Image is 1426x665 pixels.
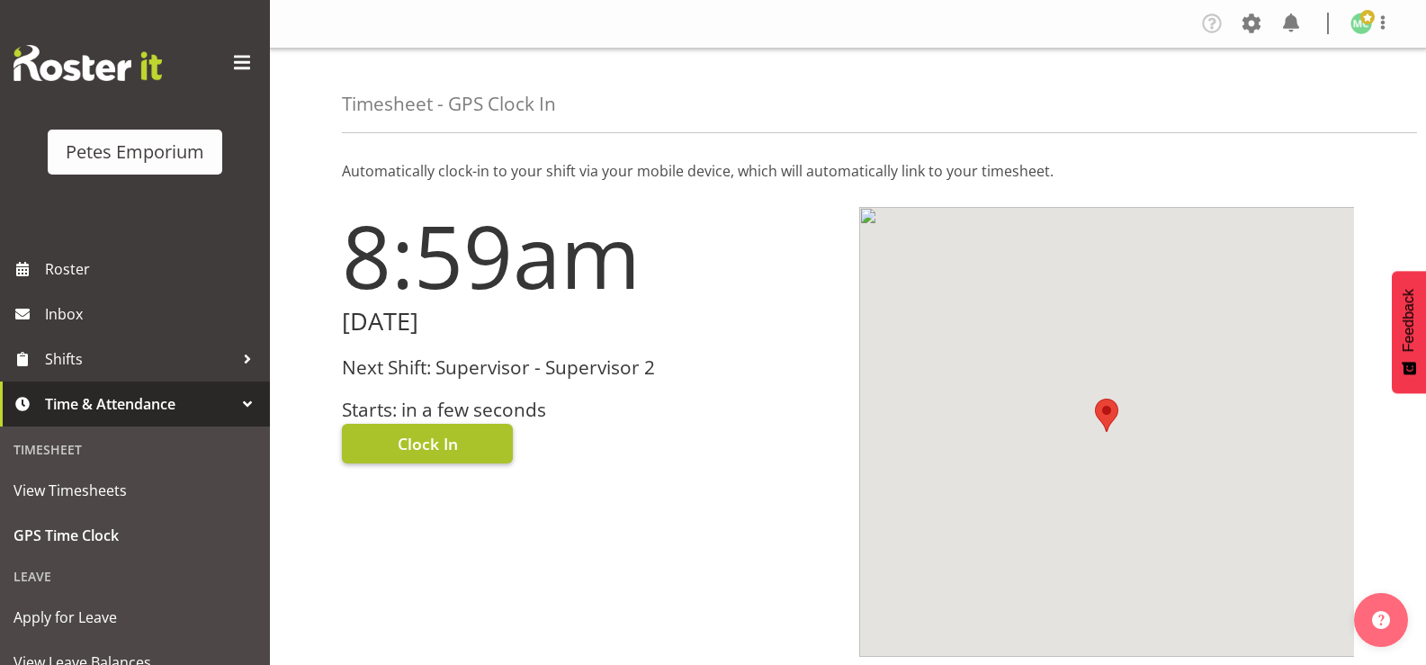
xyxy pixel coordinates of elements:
[13,604,256,631] span: Apply for Leave
[13,522,256,549] span: GPS Time Clock
[1401,289,1417,352] span: Feedback
[1372,611,1390,629] img: help-xxl-2.png
[45,301,261,328] span: Inbox
[4,431,265,468] div: Timesheet
[66,139,204,166] div: Petes Emporium
[4,513,265,558] a: GPS Time Clock
[342,160,1354,182] p: Automatically clock-in to your shift via your mobile device, which will automatically link to you...
[342,207,838,304] h1: 8:59am
[13,477,256,504] span: View Timesheets
[342,94,556,114] h4: Timesheet - GPS Clock In
[45,256,261,283] span: Roster
[45,391,234,418] span: Time & Attendance
[342,424,513,463] button: Clock In
[1392,271,1426,393] button: Feedback - Show survey
[4,468,265,513] a: View Timesheets
[45,346,234,373] span: Shifts
[4,595,265,640] a: Apply for Leave
[398,432,458,455] span: Clock In
[1350,13,1372,34] img: melissa-cowen2635.jpg
[342,308,838,336] h2: [DATE]
[342,400,838,420] h3: Starts: in a few seconds
[4,558,265,595] div: Leave
[13,45,162,81] img: Rosterit website logo
[342,357,838,378] h3: Next Shift: Supervisor - Supervisor 2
